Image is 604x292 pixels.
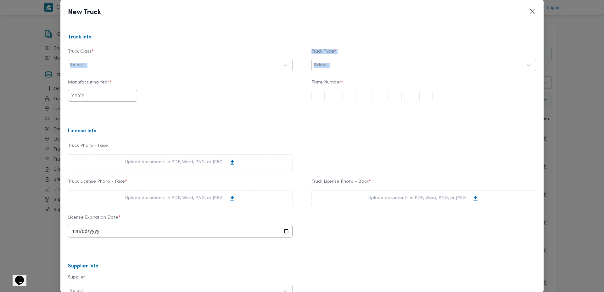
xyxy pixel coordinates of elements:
[314,63,330,68] div: Select...
[125,159,236,166] div: Upload documents in PDF, Word, PNG, or JPEG
[368,195,479,202] div: Upload documents in PDF, Word, PNG, or JPEG
[6,267,26,286] iframe: chat widget
[68,215,293,225] label: License Expiration Date
[68,49,293,59] label: Truck Class
[68,225,293,238] input: DD/MM/YYY
[68,129,536,134] h3: License Info
[68,90,137,102] input: YYYY
[311,179,536,189] label: Truck License Photo - Back
[68,80,293,90] label: Manufacturing Year
[68,179,293,189] label: Truck License Photo - Face
[68,275,293,285] label: Supplier
[68,35,536,40] h3: Truck Info
[68,8,551,21] header: New Truck
[311,80,536,90] label: Plate Number
[68,264,536,269] h3: Supplier Info
[68,143,293,153] label: Truck Photo - Face
[311,49,536,59] label: Truck Type
[125,195,236,202] div: Upload documents in PDF, Word, PNG, or JPEG
[528,8,536,15] button: Closes this modal window
[70,63,86,68] div: Select...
